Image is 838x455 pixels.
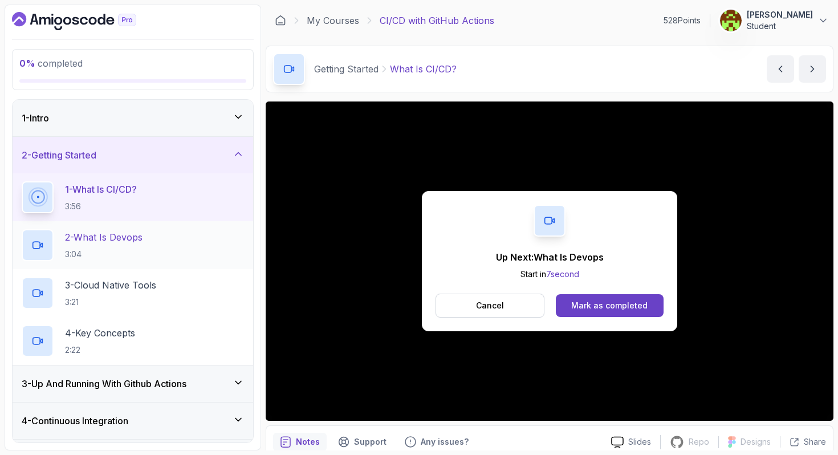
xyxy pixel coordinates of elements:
p: Designs [741,436,771,448]
h3: 2 - Getting Started [22,148,96,162]
button: Feedback button [398,433,475,451]
p: Up Next: What Is Devops [496,250,604,264]
button: 4-Key Concepts2:22 [22,325,244,357]
button: Support button [331,433,393,451]
h3: 3 - Up And Running With Github Actions [22,377,186,391]
button: 4-Continuous Integration [13,403,253,439]
p: CI/CD with GitHub Actions [380,14,494,27]
p: 3:04 [65,249,143,260]
p: Support [354,436,387,448]
p: Share [804,436,826,448]
a: My Courses [307,14,359,27]
button: user profile image[PERSON_NAME]Student [719,9,829,32]
button: 1-Intro [13,100,253,136]
div: Mark as completed [571,300,648,311]
p: 528 Points [664,15,701,26]
button: 2-What Is Devops3:04 [22,229,244,261]
p: Repo [689,436,709,448]
button: Cancel [436,294,544,318]
p: 2 - What Is Devops [65,230,143,244]
p: 3:56 [65,201,137,212]
button: previous content [767,55,794,83]
p: 3:21 [65,296,156,308]
a: Dashboard [275,15,286,26]
p: 4 - Key Concepts [65,326,135,340]
p: Any issues? [421,436,469,448]
h3: 4 - Continuous Integration [22,414,128,428]
p: Start in [496,269,604,280]
p: [PERSON_NAME] [747,9,813,21]
p: Student [747,21,813,32]
span: 7 second [546,269,579,279]
button: 1-What Is CI/CD?3:56 [22,181,244,213]
p: 3 - Cloud Native Tools [65,278,156,292]
h3: 1 - Intro [22,111,49,125]
a: Slides [602,436,660,448]
p: Notes [296,436,320,448]
button: 3-Cloud Native Tools3:21 [22,277,244,309]
span: completed [19,58,83,69]
p: What Is CI/CD? [390,62,457,76]
img: user profile image [720,10,742,31]
iframe: 1 - What is CI CD [266,101,833,421]
p: 2:22 [65,344,135,356]
span: 0 % [19,58,35,69]
button: notes button [273,433,327,451]
p: Slides [628,436,651,448]
button: 3-Up And Running With Github Actions [13,365,253,402]
p: 1 - What Is CI/CD? [65,182,137,196]
p: Cancel [476,300,504,311]
a: Dashboard [12,12,162,30]
button: Share [780,436,826,448]
button: next content [799,55,826,83]
button: Mark as completed [556,294,664,317]
button: 2-Getting Started [13,137,253,173]
p: Getting Started [314,62,379,76]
